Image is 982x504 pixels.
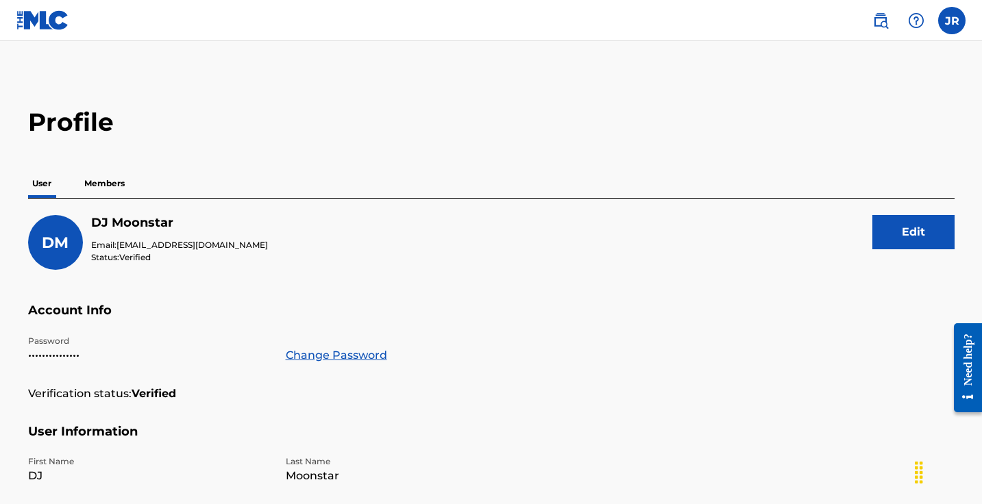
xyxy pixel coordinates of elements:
img: help [908,12,924,29]
a: Public Search [867,7,894,34]
div: Drag [908,452,930,493]
p: Verification status: [28,386,132,402]
a: Change Password [286,347,387,364]
p: Members [80,169,129,198]
img: MLC Logo [16,10,69,30]
p: ••••••••••••••• [28,347,269,364]
p: User [28,169,56,198]
iframe: Resource Center [944,309,982,426]
p: Email: [91,239,268,251]
h5: Account Info [28,303,955,335]
div: Help [903,7,930,34]
h5: User Information [28,424,955,456]
p: DJ [28,468,269,484]
p: First Name [28,455,269,468]
p: Moonstar [286,468,527,484]
div: User Menu [938,7,966,34]
p: Password [28,335,269,347]
h2: Profile [28,107,955,138]
button: Edit [872,215,955,249]
img: search [872,12,889,29]
p: Status: [91,251,268,264]
span: Verified [119,252,151,262]
span: [EMAIL_ADDRESS][DOMAIN_NAME] [116,240,268,250]
span: DM [42,234,69,252]
strong: Verified [132,386,176,402]
p: Last Name [286,455,527,468]
h5: DJ Moonstar [91,215,268,231]
iframe: Chat Widget [913,438,982,504]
